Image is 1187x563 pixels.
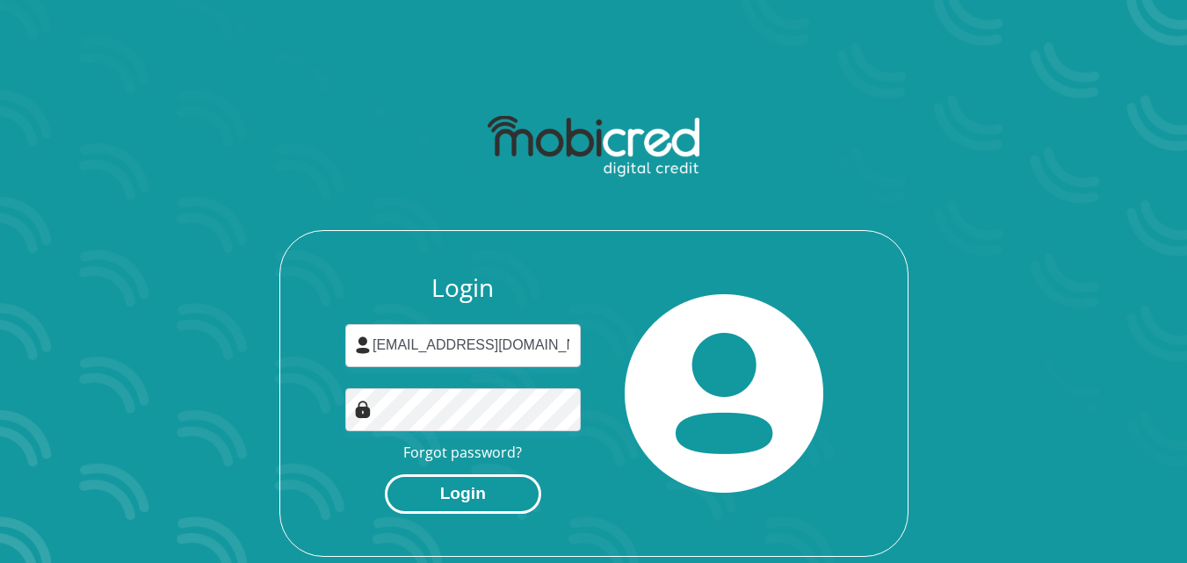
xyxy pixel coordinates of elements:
[354,401,372,418] img: Image
[488,116,699,177] img: mobicred logo
[345,324,581,367] input: Username
[403,443,522,462] a: Forgot password?
[345,273,581,303] h3: Login
[354,336,372,354] img: user-icon image
[385,474,541,514] button: Login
